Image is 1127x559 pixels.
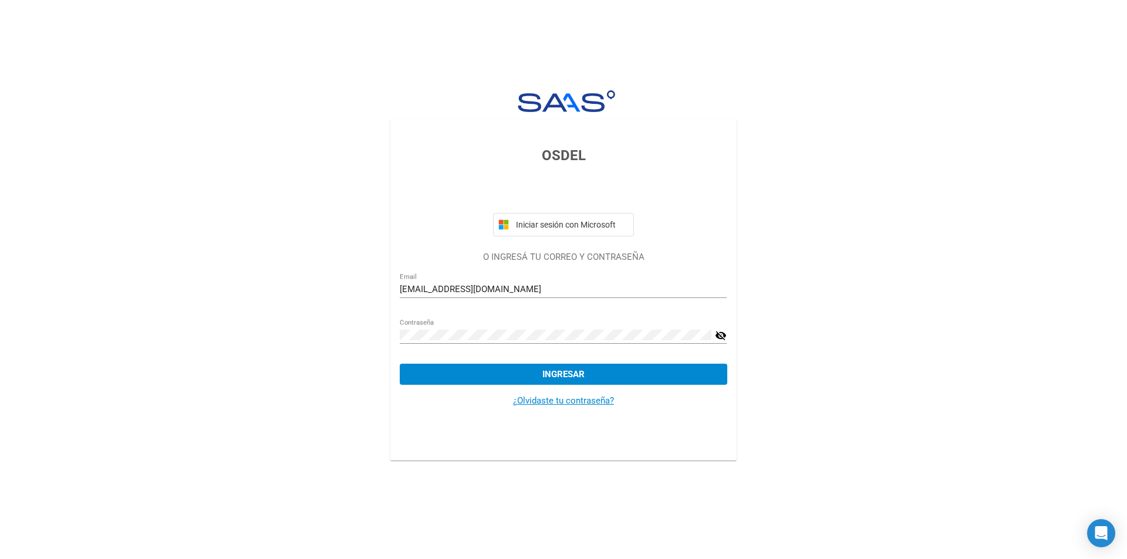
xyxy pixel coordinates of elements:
a: ¿Olvidaste tu contraseña? [513,395,614,406]
p: O INGRESÁ TU CORREO Y CONTRASEÑA [400,250,727,264]
span: Iniciar sesión con Microsoft [514,220,629,229]
div: Open Intercom Messenger [1087,519,1115,547]
span: Ingresar [542,369,585,380]
mat-icon: visibility_off [715,328,727,343]
button: Iniciar sesión con Microsoft [493,213,634,236]
iframe: Botón Iniciar sesión con Google [487,179,640,205]
h3: OSDEL [400,145,727,166]
button: Ingresar [400,364,727,385]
